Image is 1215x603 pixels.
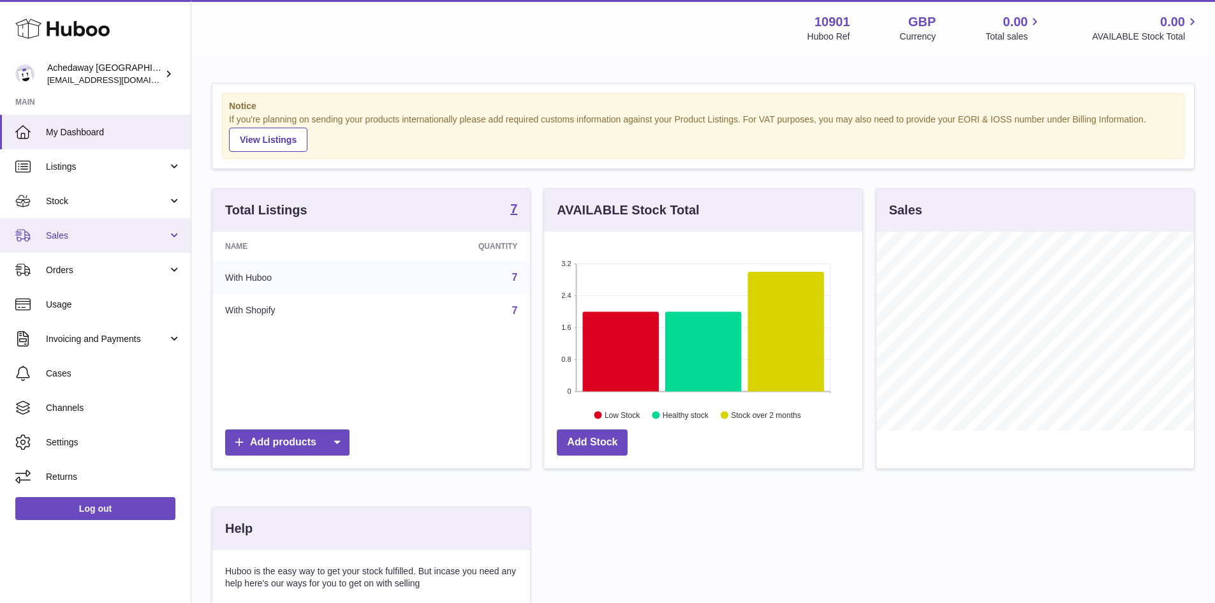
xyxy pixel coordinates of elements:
a: View Listings [229,128,307,152]
text: 1.6 [562,324,571,331]
p: Huboo is the easy way to get your stock fulfilled. But incase you need any help here's our ways f... [225,565,517,590]
th: Name [212,232,384,261]
span: Usage [46,299,181,311]
span: AVAILABLE Stock Total [1092,31,1200,43]
span: Channels [46,402,181,414]
a: 7 [512,272,517,283]
h3: Help [225,520,253,537]
strong: GBP [908,13,936,31]
text: 2.4 [562,292,571,299]
text: 0.8 [562,355,571,363]
strong: Notice [229,100,1177,112]
strong: 10901 [814,13,850,31]
span: Sales [46,230,168,242]
span: My Dashboard [46,126,181,138]
span: Cases [46,368,181,380]
span: Listings [46,161,168,173]
text: 3.2 [562,260,571,267]
a: 7 [512,305,517,316]
strong: 7 [510,202,517,215]
text: 0 [568,387,571,395]
span: [EMAIL_ADDRESS][DOMAIN_NAME] [47,75,188,85]
span: Orders [46,264,168,276]
span: 0.00 [1160,13,1185,31]
a: 7 [510,202,517,218]
span: Returns [46,471,181,483]
h3: Sales [889,202,922,219]
span: Settings [46,436,181,449]
a: Add Stock [557,429,628,456]
div: Achedaway [GEOGRAPHIC_DATA] [47,62,162,86]
td: With Shopify [212,294,384,327]
div: If you're planning on sending your products internationally please add required customs informati... [229,114,1177,152]
img: admin@newpb.co.uk [15,64,34,84]
text: Stock over 2 months [732,410,801,419]
td: With Huboo [212,261,384,294]
a: Add products [225,429,350,456]
span: Stock [46,195,168,207]
span: Invoicing and Payments [46,333,168,345]
a: 0.00 AVAILABLE Stock Total [1092,13,1200,43]
text: Healthy stock [663,410,709,419]
div: Currency [900,31,936,43]
h3: Total Listings [225,202,307,219]
a: 0.00 Total sales [985,13,1042,43]
span: 0.00 [1003,13,1028,31]
div: Huboo Ref [807,31,850,43]
h3: AVAILABLE Stock Total [557,202,699,219]
span: Total sales [985,31,1042,43]
th: Quantity [384,232,531,261]
a: Log out [15,497,175,520]
text: Low Stock [605,410,640,419]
